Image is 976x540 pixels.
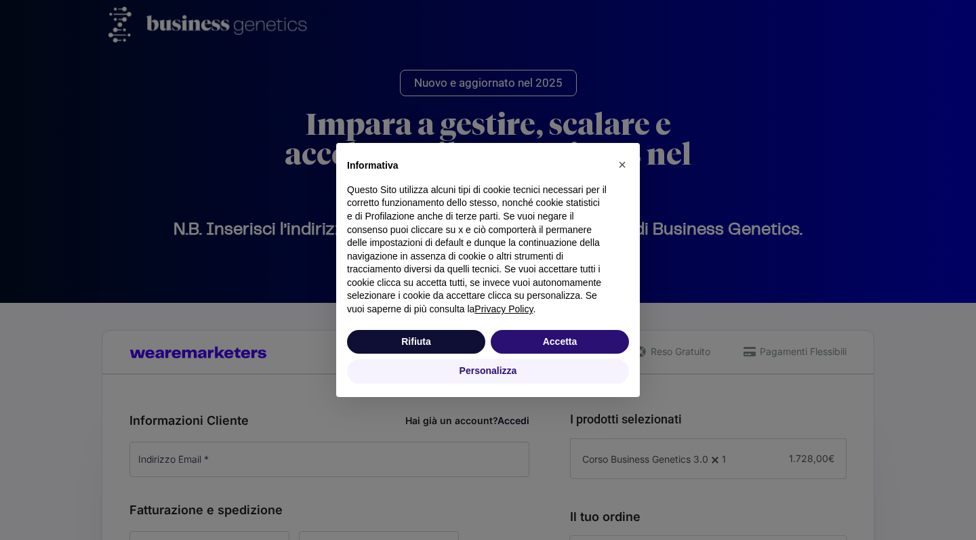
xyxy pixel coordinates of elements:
[347,159,607,173] h2: Informativa
[347,184,607,316] p: Questo Sito utilizza alcuni tipi di cookie tecnici necessari per il corretto funzionamento dello ...
[347,359,629,383] button: Personalizza
[491,330,629,354] button: Accetta
[347,330,485,354] button: Rifiuta
[618,157,626,172] span: ×
[611,154,633,175] button: Chiudi questa informativa
[474,304,533,314] a: Privacy Policy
